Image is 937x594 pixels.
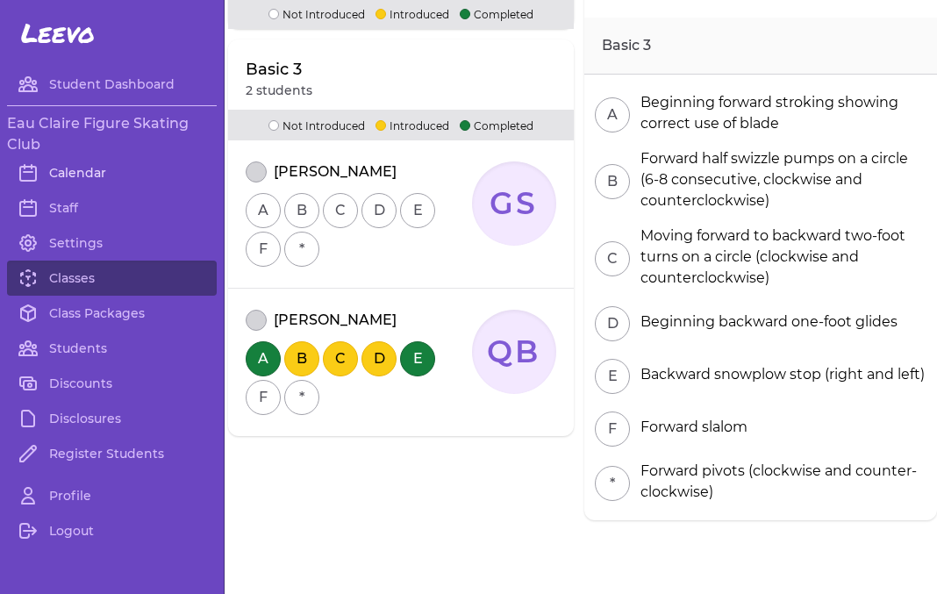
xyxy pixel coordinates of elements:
p: Basic 3 [246,57,312,82]
span: Leevo [21,18,95,49]
a: Discounts [7,366,217,401]
a: Disclosures [7,401,217,436]
button: C [323,341,358,376]
button: B [284,341,319,376]
p: Not Introduced [268,5,365,22]
div: Forward pivots (clockwise and counter-clockwise) [633,461,926,503]
button: A [246,193,281,228]
button: E [595,359,630,394]
a: Classes [7,261,217,296]
a: Logout [7,513,217,548]
button: C [323,193,358,228]
div: Forward half swizzle pumps on a circle (6-8 consecutive, clockwise and counterclockwise) [633,148,926,211]
button: A [246,341,281,376]
p: Not Introduced [268,117,365,133]
h3: Eau Claire Figure Skating Club [7,113,217,155]
button: C [595,241,630,276]
button: B [284,193,319,228]
text: GS [490,185,539,222]
p: Completed [460,5,533,22]
button: attendance [246,310,267,331]
div: Backward snowplow stop (right and left) [633,364,925,385]
div: Beginning forward stroking showing correct use of blade [633,92,926,134]
a: Class Packages [7,296,217,331]
button: D [361,341,397,376]
button: D [361,193,397,228]
p: Completed [460,117,533,133]
a: Settings [7,225,217,261]
button: B [595,164,630,199]
div: Forward slalom [633,417,747,438]
button: A [595,97,630,132]
h2: Basic 3 [584,18,937,75]
p: [PERSON_NAME] [274,310,397,331]
button: attendance [246,161,267,182]
button: F [595,412,630,447]
button: E [400,341,435,376]
p: 2 students [246,82,312,99]
button: E [400,193,435,228]
p: [PERSON_NAME] [274,161,397,182]
button: D [595,306,630,341]
p: Introduced [376,5,449,22]
a: Student Dashboard [7,67,217,102]
text: QB [487,333,541,370]
a: Calendar [7,155,217,190]
a: Staff [7,190,217,225]
div: Beginning backward one-foot glides [633,311,898,333]
button: F [246,380,281,415]
a: Register Students [7,436,217,471]
a: Profile [7,478,217,513]
button: F [246,232,281,267]
a: Students [7,331,217,366]
p: Introduced [376,117,449,133]
div: Moving forward to backward two-foot turns on a circle (clockwise and counterclockwise) [633,225,926,289]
